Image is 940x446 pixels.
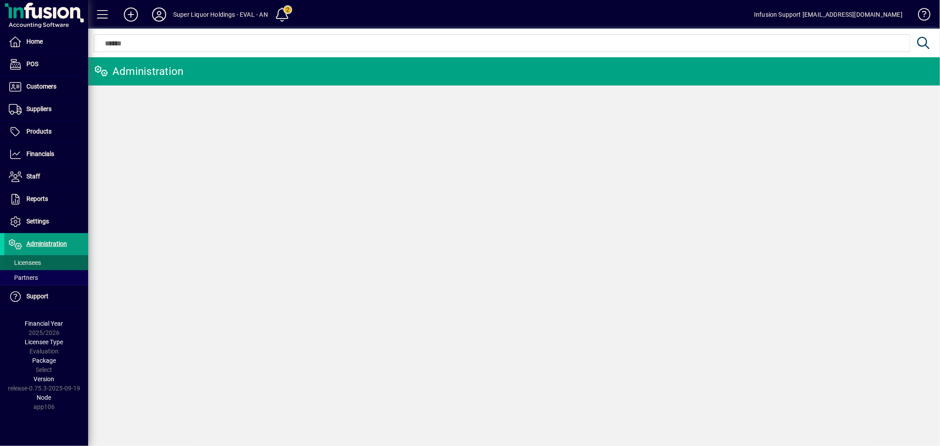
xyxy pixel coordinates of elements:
[4,286,88,308] a: Support
[37,394,52,401] span: Node
[4,255,88,270] a: Licensees
[26,105,52,112] span: Suppliers
[9,274,38,281] span: Partners
[4,188,88,210] a: Reports
[4,166,88,188] a: Staff
[26,218,49,225] span: Settings
[911,2,929,30] a: Knowledge Base
[26,240,67,247] span: Administration
[4,31,88,53] a: Home
[754,7,903,22] div: Infusion Support [EMAIL_ADDRESS][DOMAIN_NAME]
[4,270,88,285] a: Partners
[26,128,52,135] span: Products
[32,357,56,364] span: Package
[26,38,43,45] span: Home
[4,76,88,98] a: Customers
[26,83,56,90] span: Customers
[26,60,38,67] span: POS
[4,53,88,75] a: POS
[25,338,63,346] span: Licensee Type
[34,375,55,383] span: Version
[26,195,48,202] span: Reports
[4,143,88,165] a: Financials
[26,173,40,180] span: Staff
[4,98,88,120] a: Suppliers
[25,320,63,327] span: Financial Year
[4,121,88,143] a: Products
[9,259,41,266] span: Licensees
[26,293,48,300] span: Support
[4,211,88,233] a: Settings
[95,64,184,78] div: Administration
[173,7,268,22] div: Super Liquor Holdings - EVAL - AN
[117,7,145,22] button: Add
[145,7,173,22] button: Profile
[26,150,54,157] span: Financials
